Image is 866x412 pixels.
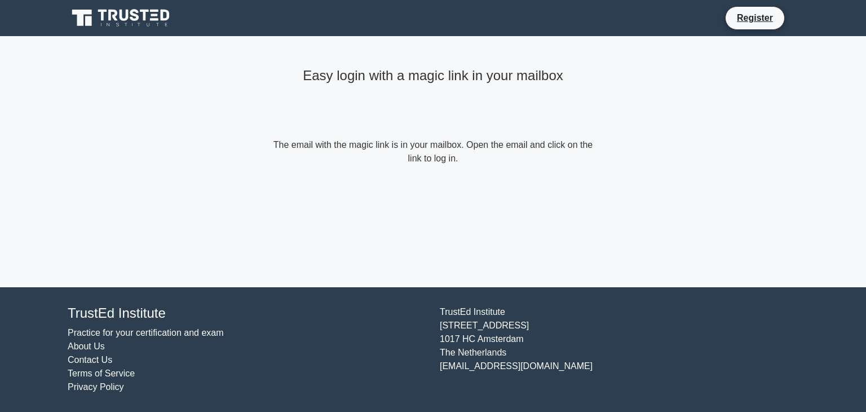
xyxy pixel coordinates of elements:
a: About Us [68,341,105,351]
a: Register [730,11,780,25]
a: Privacy Policy [68,382,124,392]
a: Practice for your certification and exam [68,328,224,338]
a: Contact Us [68,355,112,365]
form: The email with the magic link is in your mailbox. Open the email and click on the link to log in. [271,138,595,165]
h4: Easy login with a magic link in your mailbox [271,68,595,84]
a: Terms of Service [68,369,135,378]
div: TrustEd Institute [STREET_ADDRESS] 1017 HC Amsterdam The Netherlands [EMAIL_ADDRESS][DOMAIN_NAME] [433,305,805,394]
h4: TrustEd Institute [68,305,426,322]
